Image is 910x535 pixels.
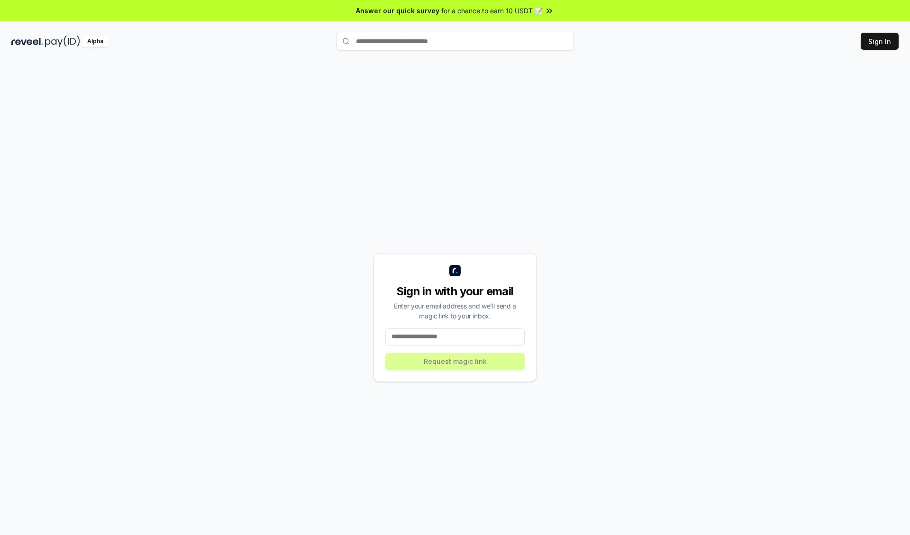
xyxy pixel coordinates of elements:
span: Answer our quick survey [356,6,439,16]
img: logo_small [449,265,461,276]
div: Alpha [82,36,109,47]
span: for a chance to earn 10 USDT 📝 [441,6,543,16]
div: Enter your email address and we’ll send a magic link to your inbox. [385,301,525,321]
img: reveel_dark [11,36,43,47]
img: pay_id [45,36,80,47]
div: Sign in with your email [385,284,525,299]
button: Sign In [861,33,899,50]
